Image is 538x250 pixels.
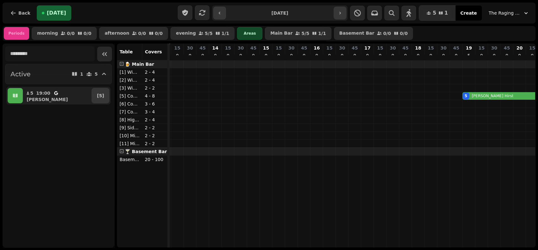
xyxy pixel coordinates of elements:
p: evening [176,31,196,36]
p: afternoon [105,31,129,36]
button: afternoon0/00/0 [99,27,168,40]
p: Basement Bar [339,31,375,36]
div: Periods [4,27,29,40]
p: 0 [327,52,332,59]
p: 30 [238,45,244,51]
button: [5] [92,88,110,103]
p: 0 [529,52,535,59]
p: 15 [174,45,180,51]
span: 🍸 Basement Bar [125,149,167,154]
span: Back [18,11,30,15]
p: 0 [200,52,205,59]
p: 15 [225,45,231,51]
button: evening5/51/1 [170,27,234,40]
p: 18 [415,45,421,51]
p: 45 [200,45,206,51]
p: 0 / 0 [400,31,408,36]
p: 2 - 4 [145,77,165,83]
span: 5 [432,10,436,16]
p: 5 / 5 [205,31,213,36]
p: 0 / 0 [84,31,92,36]
p: 1 / 1 [318,31,326,36]
p: [10] Middle perch Right [119,132,140,139]
span: Table [119,49,133,54]
p: 15 [478,45,484,51]
p: 0 [289,52,294,59]
p: 5 [466,52,471,59]
button: [DATE] [37,5,71,21]
p: 30 [288,45,294,51]
p: 45 [453,45,459,51]
p: [3] Windows seat 3 [119,85,140,91]
p: 19 [466,45,472,51]
p: 0 [225,52,230,59]
p: 0 [453,52,458,59]
p: 30 [187,45,193,51]
button: 519:00[PERSON_NAME] [24,88,90,103]
button: 51 [419,5,455,21]
p: 1 / 1 [221,31,229,36]
p: 0 [377,52,382,59]
p: [11] Middle perch Left [119,140,140,147]
p: 0 / 0 [67,31,75,36]
p: 0 / 0 [138,31,146,36]
p: 0 [238,52,243,59]
p: 0 [263,52,268,59]
button: Active15 [5,64,112,84]
span: 🍺 Main Bar [125,62,154,67]
p: 2 - 2 [145,85,165,91]
p: 0 / 0 [383,31,391,36]
p: 2 - 2 [145,140,165,147]
p: [2] Window Seat 2 [119,77,140,83]
button: morning0/00/0 [32,27,97,40]
p: 0 [251,52,256,59]
p: 15 [529,45,535,51]
p: [6] Couch Middle [119,101,140,107]
p: 15 [377,45,383,51]
p: [PERSON_NAME] [27,96,68,103]
p: 20 - 100 [145,156,165,163]
p: 3 - 6 [145,101,165,107]
span: Covers [145,49,162,54]
button: Back [5,5,35,21]
p: morning [37,31,58,36]
p: 0 [479,52,484,59]
p: [5] [97,92,104,99]
p: 15 [326,45,332,51]
p: 45 [402,45,408,51]
p: [8] High Top Right [119,117,140,123]
p: 17 [364,45,370,51]
p: [5] Couch Left [119,93,140,99]
p: 3 - 4 [145,109,165,115]
p: 20 [516,45,522,51]
p: 0 / 0 [155,31,163,36]
button: Create [455,5,482,21]
h2: Active [10,70,30,78]
p: 5 / 5 [301,31,309,36]
p: 0 [365,52,370,59]
button: Main Bar5/51/1 [265,27,331,40]
p: 30 [440,45,446,51]
p: 0 [314,52,319,59]
p: 0 [504,52,509,59]
p: 0 [428,52,433,59]
span: The Raging Bull [489,10,520,16]
p: 2 - 4 [145,69,165,75]
span: [DATE] [47,10,66,16]
p: 15 [263,45,269,51]
p: 0 [276,52,281,59]
p: [9] Side Wall [119,125,140,131]
p: 15 [428,45,434,51]
p: 5 [95,72,98,76]
span: 1 [445,10,448,16]
p: 2 - 4 [145,117,165,123]
div: 5 [464,93,467,98]
p: 30 [390,45,396,51]
p: Main Bar [270,31,292,36]
p: 2 - 2 [145,132,165,139]
p: 0 [491,52,496,59]
p: 0 [301,52,306,59]
button: The Raging Bull [485,7,533,19]
p: 2 - 2 [145,125,165,131]
p: 1 [80,72,83,76]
